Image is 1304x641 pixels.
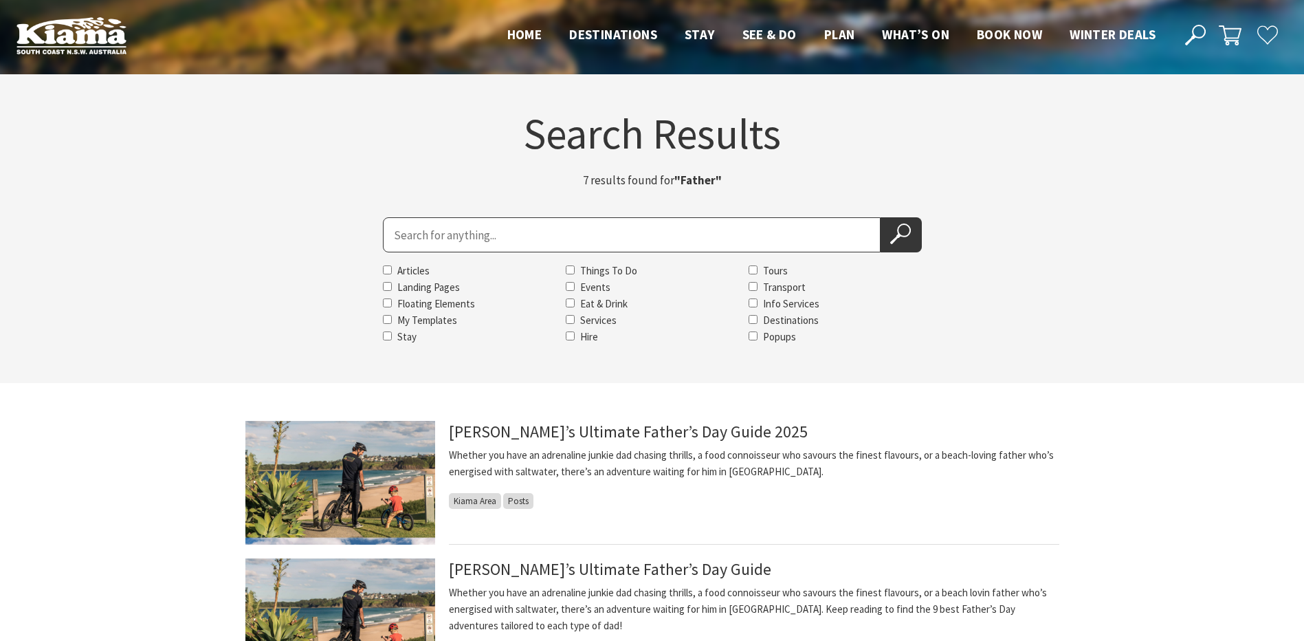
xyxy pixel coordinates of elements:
span: Kiama Area [449,493,501,509]
a: [PERSON_NAME]’s Ultimate Father’s Day Guide [449,558,771,580]
label: Hire [580,330,598,343]
label: Floating Elements [397,297,475,310]
span: Home [507,26,542,43]
label: Landing Pages [397,281,460,294]
p: Whether you have an adrenaline junkie dad chasing thrills, a food connoisseur who savours the fin... [449,447,1059,480]
span: What’s On [882,26,949,43]
label: Eat & Drink [580,297,628,310]
label: Tours [763,264,788,277]
label: Destinations [763,314,819,327]
nav: Main Menu [494,24,1169,47]
span: Destinations [569,26,657,43]
label: Events [580,281,610,294]
label: My Templates [397,314,457,327]
label: Info Services [763,297,819,310]
label: Stay [397,330,417,343]
label: Things To Do [580,264,637,277]
label: Articles [397,264,430,277]
span: Plan [824,26,855,43]
label: Popups [763,330,796,343]
span: Book now [977,26,1042,43]
p: 7 results found for [480,171,824,190]
label: Services [580,314,617,327]
img: Kiama Logo [16,17,126,54]
input: Search for: [383,217,881,252]
p: Whether you have an adrenaline junkie dad chasing thrills, a food connoisseur who savours the fin... [449,585,1059,634]
span: Stay [685,26,715,43]
a: [PERSON_NAME]’s Ultimate Father’s Day Guide 2025 [449,421,808,442]
span: Posts [503,493,533,509]
span: Winter Deals [1070,26,1156,43]
label: Transport [763,281,806,294]
strong: "Father" [674,173,722,188]
h1: Search Results [245,112,1059,155]
span: See & Do [742,26,797,43]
